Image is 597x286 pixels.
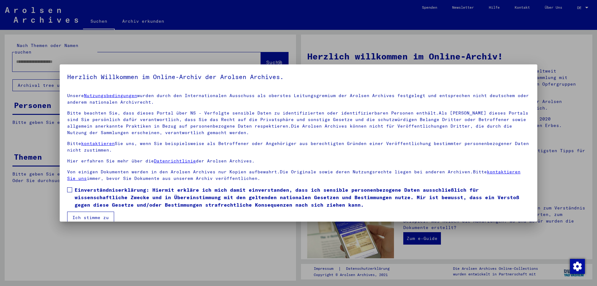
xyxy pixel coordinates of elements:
[67,158,530,164] p: Hier erfahren Sie mehr über die der Arolsen Archives.
[67,92,530,105] p: Unsere wurden durch den Internationalen Ausschuss als oberstes Leitungsgremium der Arolsen Archiv...
[81,141,115,146] a: kontaktieren
[570,259,585,274] img: Zustimmung ändern
[67,140,530,153] p: Bitte Sie uns, wenn Sie beispielsweise als Betroffener oder Angehöriger aus berechtigten Gründen ...
[67,72,530,82] h5: Herzlich Willkommen im Online-Archiv der Arolsen Archives.
[67,169,521,181] a: kontaktieren Sie uns
[154,158,196,164] a: Datenrichtlinie
[67,110,530,136] p: Bitte beachten Sie, dass dieses Portal über NS - Verfolgte sensible Daten zu identifizierten oder...
[84,93,137,98] a: Nutzungsbedingungen
[67,169,530,182] p: Von einigen Dokumenten werden in den Arolsen Archives nur Kopien aufbewahrt.Die Originale sowie d...
[570,259,585,274] div: Zustimmung ändern
[67,212,114,223] button: Ich stimme zu
[75,186,530,209] span: Einverständniserklärung: Hiermit erkläre ich mich damit einverstanden, dass ich sensible personen...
